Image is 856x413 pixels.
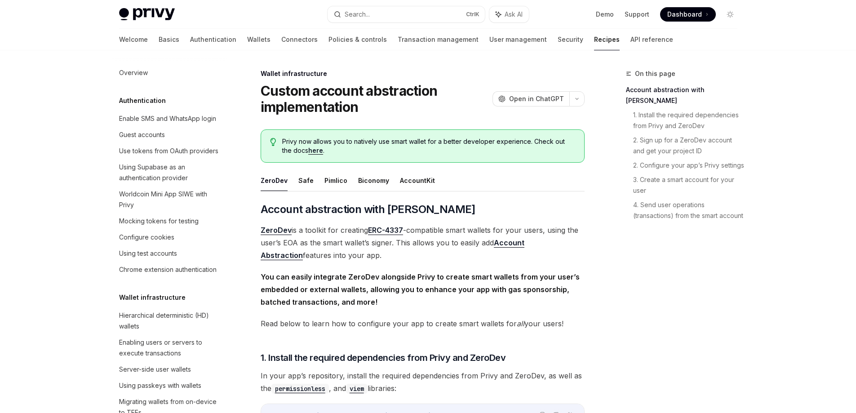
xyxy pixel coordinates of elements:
[119,380,201,391] div: Using passkeys with wallets
[119,95,166,106] h5: Authentication
[328,29,387,50] a: Policies & controls
[282,137,575,155] span: Privy now allows you to natively use smart wallet for a better developer experience. Check out th...
[112,245,227,262] a: Using test accounts
[633,198,745,223] a: 4. Send user operations (transactions) from the smart account
[625,10,649,19] a: Support
[633,108,745,133] a: 1. Install the required dependencies from Privy and ZeroDev
[271,384,329,394] code: permissionless
[667,10,702,19] span: Dashboard
[261,317,585,330] span: Read below to learn how to configure your app to create smart wallets for your users!
[247,29,271,50] a: Wallets
[119,248,177,259] div: Using test accounts
[660,7,716,22] a: Dashboard
[261,83,489,115] h1: Custom account abstraction implementation
[633,173,745,198] a: 3. Create a smart account for your user
[633,133,745,158] a: 2. Sign up for a ZeroDev account and get your project ID
[633,158,745,173] a: 2. Configure your app’s Privy settings
[517,319,524,328] em: all
[112,143,227,159] a: Use tokens from OAuth providers
[261,369,585,395] span: In your app’s repository, install the required dependencies from Privy and ZeroDev, as well as th...
[558,29,583,50] a: Security
[298,170,314,191] button: Safe
[119,232,174,243] div: Configure cookies
[398,29,479,50] a: Transaction management
[368,226,403,235] a: ERC-4337
[112,377,227,394] a: Using passkeys with wallets
[594,29,620,50] a: Recipes
[261,351,506,364] span: 1. Install the required dependencies from Privy and ZeroDev
[308,147,323,155] a: here
[112,127,227,143] a: Guest accounts
[119,310,222,332] div: Hierarchical deterministic (HD) wallets
[505,10,523,19] span: Ask AI
[261,170,288,191] button: ZeroDev
[119,189,222,210] div: Worldcoin Mini App SIWE with Privy
[112,65,227,81] a: Overview
[466,11,479,18] span: Ctrl K
[119,337,222,359] div: Enabling users or servers to execute transactions
[489,6,529,22] button: Ask AI
[112,361,227,377] a: Server-side user wallets
[630,29,673,50] a: API reference
[489,29,547,50] a: User management
[119,364,191,375] div: Server-side user wallets
[112,213,227,229] a: Mocking tokens for testing
[119,146,218,156] div: Use tokens from OAuth providers
[261,69,585,78] div: Wallet infrastructure
[492,91,569,107] button: Open in ChatGPT
[324,170,347,191] button: Pimlico
[119,8,175,21] img: light logo
[261,226,292,235] a: ZeroDev
[119,29,148,50] a: Welcome
[626,83,745,108] a: Account abstraction with [PERSON_NAME]
[112,307,227,334] a: Hierarchical deterministic (HD) wallets
[346,384,368,393] a: viem
[119,67,148,78] div: Overview
[261,202,475,217] span: Account abstraction with [PERSON_NAME]
[190,29,236,50] a: Authentication
[281,29,318,50] a: Connectors
[119,292,186,303] h5: Wallet infrastructure
[119,129,165,140] div: Guest accounts
[596,10,614,19] a: Demo
[119,264,217,275] div: Chrome extension authentication
[159,29,179,50] a: Basics
[271,384,329,393] a: permissionless
[358,170,389,191] button: Biconomy
[112,111,227,127] a: Enable SMS and WhatsApp login
[400,170,435,191] button: AccountKit
[112,334,227,361] a: Enabling users or servers to execute transactions
[509,94,564,103] span: Open in ChatGPT
[328,6,485,22] button: Search...CtrlK
[261,272,580,306] strong: You can easily integrate ZeroDev alongside Privy to create smart wallets from your user’s embedde...
[119,216,199,226] div: Mocking tokens for testing
[345,9,370,20] div: Search...
[261,224,585,262] span: is a toolkit for creating -compatible smart wallets for your users, using the user’s EOA as the s...
[119,162,222,183] div: Using Supabase as an authentication provider
[346,384,368,394] code: viem
[635,68,675,79] span: On this page
[112,159,227,186] a: Using Supabase as an authentication provider
[723,7,737,22] button: Toggle dark mode
[112,262,227,278] a: Chrome extension authentication
[119,113,216,124] div: Enable SMS and WhatsApp login
[112,229,227,245] a: Configure cookies
[112,186,227,213] a: Worldcoin Mini App SIWE with Privy
[270,138,276,146] svg: Tip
